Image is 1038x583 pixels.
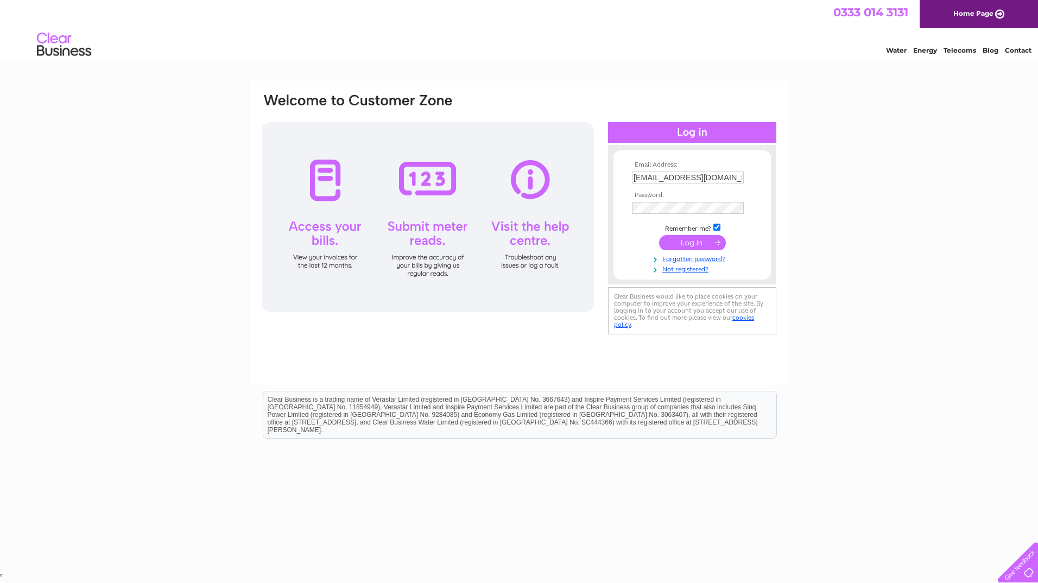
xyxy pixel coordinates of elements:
a: Contact [1005,46,1031,54]
a: Not registered? [632,263,755,274]
a: Water [886,46,907,54]
a: cookies policy [614,314,754,328]
div: Clear Business would like to place cookies on your computer to improve your experience of the sit... [608,287,776,334]
td: Remember me? [629,222,755,233]
a: Energy [913,46,937,54]
a: 0333 014 3131 [833,5,908,19]
img: logo.png [36,28,92,61]
th: Email Address: [629,161,755,169]
input: Submit [659,235,726,250]
a: Telecoms [944,46,976,54]
a: Blog [983,46,998,54]
a: Forgotten password? [632,253,755,263]
div: Clear Business is a trading name of Verastar Limited (registered in [GEOGRAPHIC_DATA] No. 3667643... [263,6,776,53]
th: Password: [629,192,755,199]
